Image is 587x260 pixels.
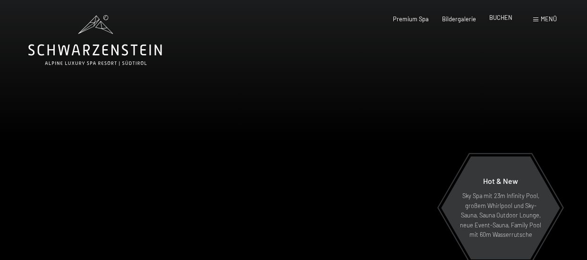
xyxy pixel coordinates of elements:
a: Premium Spa [393,15,429,23]
a: Bildergalerie [442,15,476,23]
a: Hot & New Sky Spa mit 23m Infinity Pool, großem Whirlpool und Sky-Sauna, Sauna Outdoor Lounge, ne... [441,156,561,260]
a: BUCHEN [489,14,512,21]
p: Sky Spa mit 23m Infinity Pool, großem Whirlpool und Sky-Sauna, Sauna Outdoor Lounge, neue Event-S... [459,191,542,239]
span: Hot & New [483,176,518,185]
span: Menü [541,15,557,23]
